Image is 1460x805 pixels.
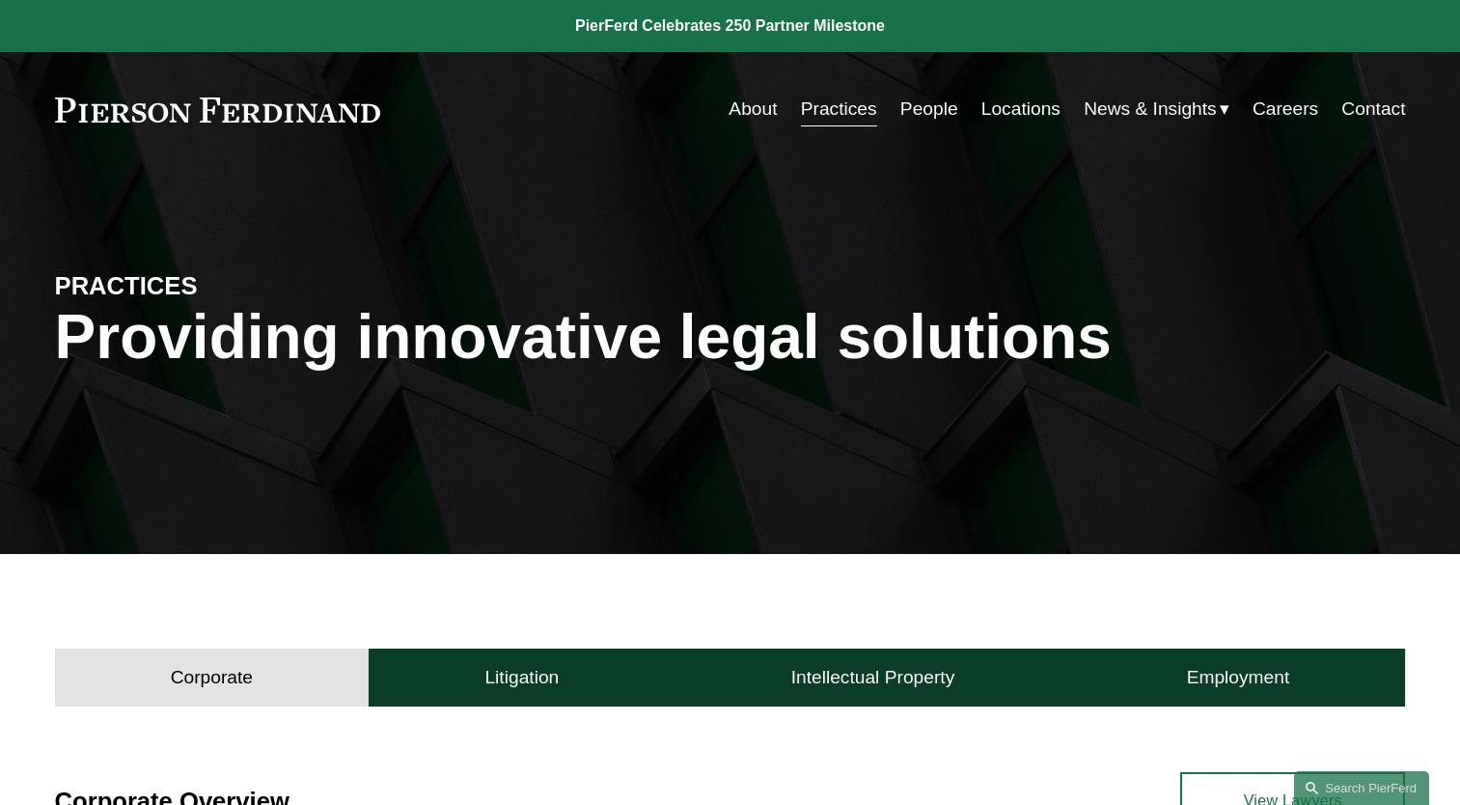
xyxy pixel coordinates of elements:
[1341,91,1405,127] a: Contact
[801,91,877,127] a: Practices
[55,302,1406,373] h1: Providing innovative legal solutions
[171,666,253,689] h4: Corporate
[1084,91,1229,127] a: folder dropdown
[729,91,777,127] a: About
[55,270,393,301] h4: PRACTICES
[1187,666,1290,689] h4: Employment
[1084,93,1217,126] span: News & Insights
[981,91,1061,127] a: Locations
[1253,91,1318,127] a: Careers
[1294,771,1429,805] a: Search this site
[484,666,559,689] h4: Litigation
[791,666,955,689] h4: Intellectual Property
[900,91,958,127] a: People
